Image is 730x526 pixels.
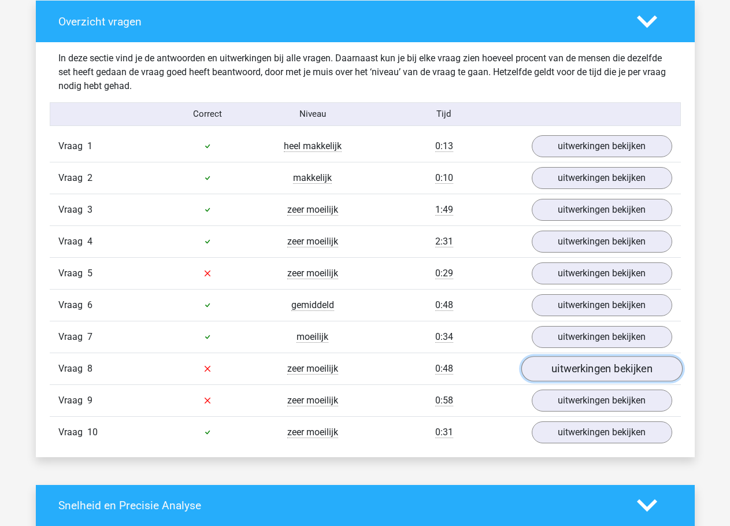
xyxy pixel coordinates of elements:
[532,294,672,316] a: uitwerkingen bekijken
[87,140,92,151] span: 1
[58,171,87,185] span: Vraag
[58,362,87,376] span: Vraag
[260,108,365,121] div: Niveau
[58,425,87,439] span: Vraag
[435,299,453,311] span: 0:48
[287,268,338,279] span: zeer moeilijk
[87,363,92,374] span: 8
[435,268,453,279] span: 0:29
[532,167,672,189] a: uitwerkingen bekijken
[435,236,453,247] span: 2:31
[58,499,620,512] h4: Snelheid en Precisie Analyse
[293,172,332,184] span: makkelijk
[532,231,672,253] a: uitwerkingen bekijken
[58,139,87,153] span: Vraag
[50,51,681,93] div: In deze sectie vind je de antwoorden en uitwerkingen bij alle vragen. Daarnaast kun je bij elke v...
[58,15,620,28] h4: Overzicht vragen
[532,326,672,348] a: uitwerkingen bekijken
[287,236,338,247] span: zeer moeilijk
[287,363,338,375] span: zeer moeilijk
[87,172,92,183] span: 2
[435,427,453,438] span: 0:31
[58,330,87,344] span: Vraag
[532,390,672,412] a: uitwerkingen bekijken
[435,172,453,184] span: 0:10
[284,140,342,152] span: heel makkelijk
[87,331,92,342] span: 7
[87,204,92,215] span: 3
[58,203,87,217] span: Vraag
[87,236,92,247] span: 4
[532,135,672,157] a: uitwerkingen bekijken
[291,299,334,311] span: gemiddeld
[155,108,260,121] div: Correct
[87,299,92,310] span: 6
[435,395,453,406] span: 0:58
[287,395,338,406] span: zeer moeilijk
[87,395,92,406] span: 9
[287,427,338,438] span: zeer moeilijk
[435,204,453,216] span: 1:49
[435,140,453,152] span: 0:13
[287,204,338,216] span: zeer moeilijk
[435,331,453,343] span: 0:34
[87,427,98,438] span: 10
[58,394,87,408] span: Vraag
[435,363,453,375] span: 0:48
[58,235,87,249] span: Vraag
[58,266,87,280] span: Vraag
[365,108,523,121] div: Tijd
[58,298,87,312] span: Vraag
[297,331,328,343] span: moeilijk
[521,356,682,381] a: uitwerkingen bekijken
[532,262,672,284] a: uitwerkingen bekijken
[87,268,92,279] span: 5
[532,421,672,443] a: uitwerkingen bekijken
[532,199,672,221] a: uitwerkingen bekijken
